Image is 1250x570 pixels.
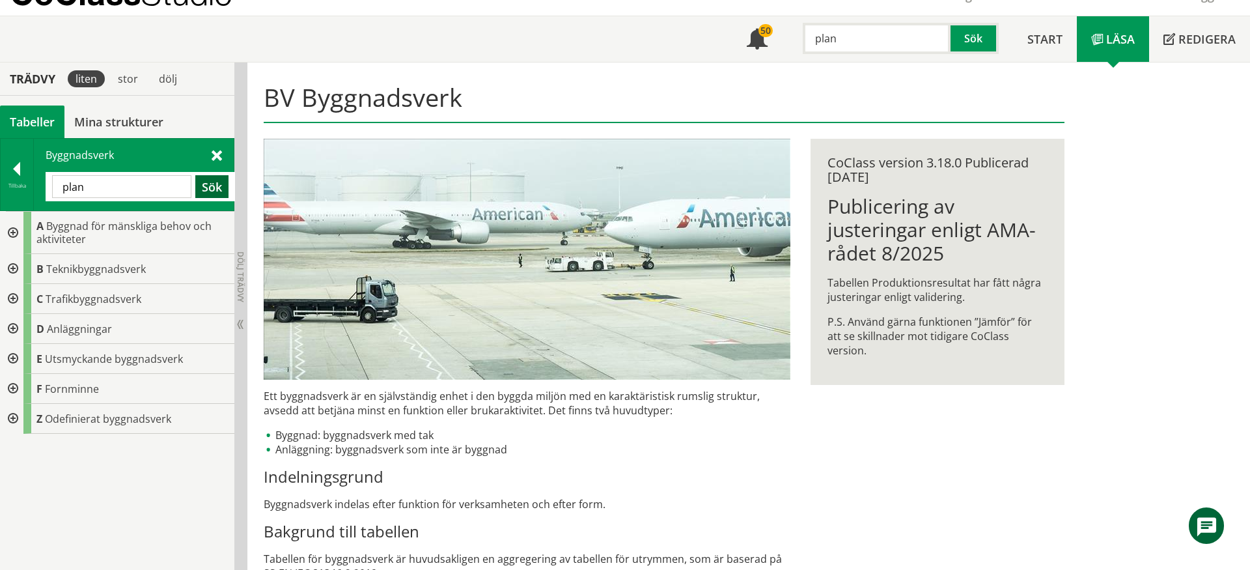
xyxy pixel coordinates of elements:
[747,30,768,51] span: Notifikationer
[1027,31,1062,47] span: Start
[264,522,790,541] h3: Bakgrund till tabellen
[36,292,43,306] span: C
[827,315,1047,358] p: P.S. Använd gärna funktionen ”Jämför” för att se skillnader mot tidigare CoClass version.
[36,219,44,233] span: A
[36,262,44,276] span: B
[46,262,146,276] span: Teknikbyggnadsverk
[47,322,112,336] span: Anläggningar
[36,322,44,336] span: D
[803,23,951,54] input: Sök
[36,412,42,426] span: Z
[1149,16,1250,62] a: Redigera
[264,139,790,380] img: flygplatsbana.jpg
[1,180,33,191] div: Tillbaka
[951,23,999,54] button: Sök
[264,83,1064,123] h1: BV Byggnadsverk
[45,412,171,426] span: Odefinierat byggnadsverk
[45,352,183,366] span: Utsmyckande byggnadsverk
[732,16,782,62] a: 50
[68,70,105,87] div: liten
[1077,16,1149,62] a: Läsa
[36,219,212,246] span: Byggnad för mänskliga behov och aktiviteter
[827,195,1047,265] h1: Publicering av justeringar enligt AMA-rådet 8/2025
[151,70,185,87] div: dölj
[758,24,773,37] div: 50
[36,382,42,396] span: F
[827,156,1047,184] div: CoClass version 3.18.0 Publicerad [DATE]
[110,70,146,87] div: stor
[34,139,234,210] div: Byggnadsverk
[1013,16,1077,62] a: Start
[52,175,191,198] input: Sök
[264,467,790,487] h3: Indelningsgrund
[45,382,99,396] span: Fornminne
[1178,31,1236,47] span: Redigera
[235,251,246,302] span: Dölj trädvy
[64,106,173,138] a: Mina strukturer
[3,72,62,86] div: Trädvy
[264,428,790,442] li: Byggnad: byggnadsverk med tak
[264,442,790,457] li: Anläggning: byggnadsverk som inte är byggnad
[827,276,1047,304] p: Tabellen Produktionsresultat har fått några justeringar enligt validering.
[1106,31,1135,47] span: Läsa
[36,352,42,366] span: E
[212,148,222,162] span: Stäng sök
[195,175,229,198] button: Sök
[46,292,141,306] span: Trafikbyggnadsverk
